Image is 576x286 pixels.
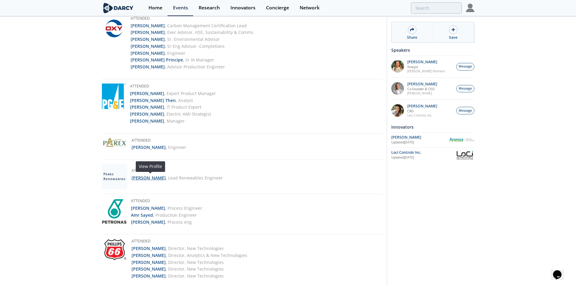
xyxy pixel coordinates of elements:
button: Message [456,107,474,114]
button: Message [456,85,474,93]
span: Electric AMI Strategist [167,111,211,117]
span: Manager [167,118,185,124]
img: 737ad19b-6c50-4cdf-92c7-29f5966a019e [391,104,404,117]
a: Loci Controls Inc. Updated[DATE] Loci Controls Inc. [391,150,474,160]
span: , [166,175,167,181]
strong: [PERSON_NAME] [131,219,165,225]
p: Loci Controls Inc. [407,113,437,117]
strong: [PERSON_NAME] [132,273,166,279]
span: , [166,245,167,251]
span: , [165,29,166,35]
p: [PERSON_NAME] [407,91,437,95]
span: , [165,43,166,49]
div: [PERSON_NAME] [391,135,449,140]
span: , [165,50,166,56]
h5: Attended [132,238,247,245]
span: Director, New Technologies [168,259,224,265]
span: , [166,144,167,150]
div: Speakers [391,45,474,55]
div: Updated [DATE] [391,155,455,160]
strong: [PERSON_NAME] [131,50,165,56]
span: , [183,57,184,63]
span: Sr. Environmental Advisor [167,36,220,42]
div: Innovators [230,5,255,10]
div: Updated [DATE] [391,140,449,145]
span: IT Product Expert [167,104,201,110]
div: Peaks Renewables [102,164,127,189]
iframe: chat widget [551,262,570,280]
strong: [PERSON_NAME] [131,29,165,35]
p: Co-Founder & CEO [407,87,437,91]
div: Events [173,5,188,10]
span: , [164,111,165,117]
strong: [PERSON_NAME] [132,259,166,265]
strong: [PERSON_NAME] [131,64,165,70]
strong: [PERSON_NAME] [132,175,166,181]
span: Message [459,86,472,91]
span: Engineer [167,50,185,56]
img: Anessa [449,138,474,141]
h5: Attended [130,84,216,90]
strong: [PERSON_NAME] Then [130,97,176,103]
p: [PERSON_NAME] [407,104,437,108]
span: , [165,36,166,42]
span: Director, New Technologies [168,273,224,279]
p: [PERSON_NAME] [407,60,445,64]
div: Concierge [266,5,289,10]
span: , [166,273,167,279]
span: Analyst [178,97,193,103]
input: Advanced Search [411,2,462,14]
div: Research [199,5,220,10]
span: , [153,212,154,218]
strong: [PERSON_NAME] [132,252,166,258]
img: fddc0511-1997-4ded-88a0-30228072d75f [391,60,404,73]
span: , [166,259,167,265]
span: Process eng [168,219,192,225]
strong: [PERSON_NAME] [132,144,166,150]
span: Message [459,64,472,69]
h5: Attended [131,16,253,22]
span: , [164,118,165,124]
span: Director, New Technologies [168,245,224,251]
div: Loci Controls Inc. [391,150,455,155]
img: Profile [466,4,474,12]
span: Advisor Production Engineer [167,64,225,70]
img: Parex Resources Inc [102,138,127,147]
strong: [PERSON_NAME] [130,104,164,110]
span: Director, New Technologies [168,266,224,272]
img: Loci Controls Inc. [455,150,474,160]
div: Home [148,5,162,10]
span: Message [459,108,472,113]
strong: [PERSON_NAME] [130,111,164,117]
span: Director, Analytics & New Technologies [168,252,247,258]
span: , [166,252,167,258]
div: Network [300,5,320,10]
span: , [165,219,166,225]
strong: Amr Sayed [131,212,153,218]
span: Engineer [168,144,186,150]
span: Sr IA Manager [185,57,214,63]
img: Occidental Petroleum Corporation [102,16,127,41]
img: Phillips 66 [102,238,127,260]
span: Carbon Management Certification Lead [167,23,247,28]
img: Pacific Gas & Electric Co. [102,84,126,109]
div: Innovators [391,122,474,132]
span: , [165,64,166,70]
p: Analyst [407,65,445,69]
span: Sr Eng Advisor -Completions [167,43,225,49]
h5: Attended [132,168,223,175]
span: Expert Product Manager [167,90,216,96]
div: Share [407,35,417,40]
span: , [164,90,165,96]
span: , [176,97,177,103]
strong: [PERSON_NAME] [130,90,164,96]
strong: [PERSON_NAME] [131,205,165,211]
h5: Attended [131,198,202,205]
span: Lead Renewables Engineer [168,175,223,181]
a: [PERSON_NAME] Updated[DATE] Anessa [391,135,474,145]
strong: [PERSON_NAME] [131,23,165,28]
span: , [165,205,166,211]
span: , [166,266,167,272]
strong: [PERSON_NAME] [131,36,165,42]
strong: [PERSON_NAME] Principe [131,57,183,63]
